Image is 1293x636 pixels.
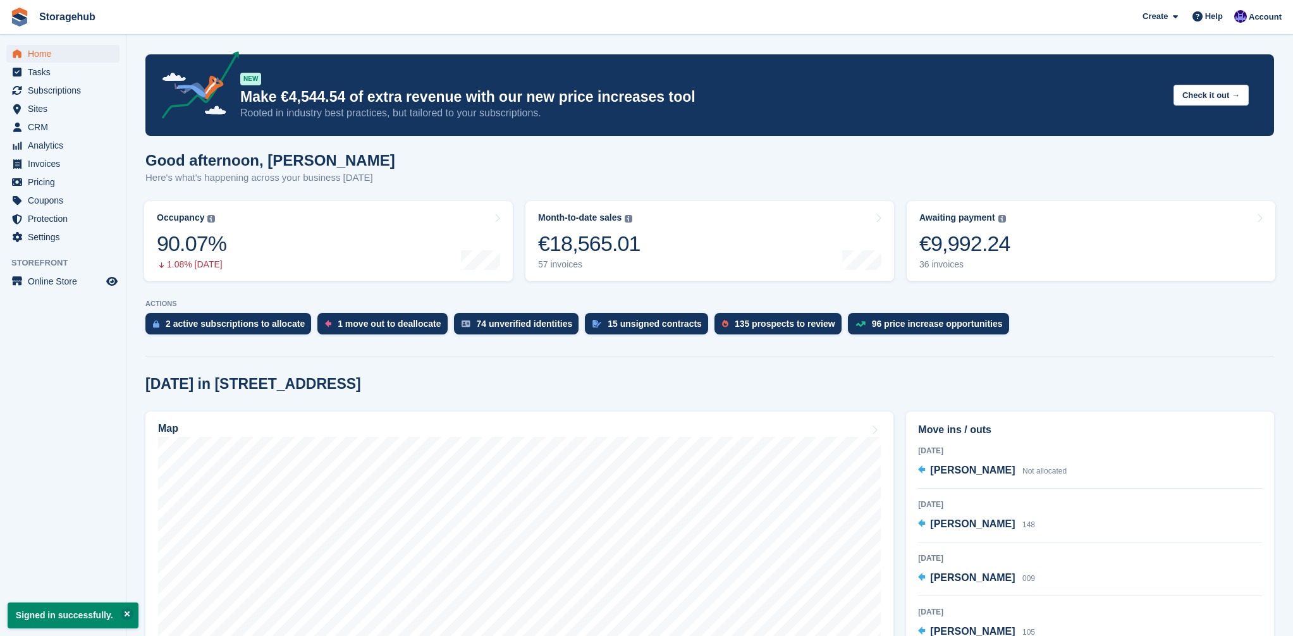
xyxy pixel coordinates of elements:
p: Rooted in industry best practices, but tailored to your subscriptions. [240,106,1163,120]
a: [PERSON_NAME] Not allocated [918,463,1067,479]
a: [PERSON_NAME] 009 [918,570,1035,587]
span: Subscriptions [28,82,104,99]
img: John Reinesch [1234,10,1247,23]
a: Occupancy 90.07% 1.08% [DATE] [144,201,513,281]
span: CRM [28,118,104,136]
span: [PERSON_NAME] [930,465,1015,475]
a: Storagehub [34,6,101,27]
a: 2 active subscriptions to allocate [145,313,317,341]
a: Preview store [104,274,119,289]
img: active_subscription_to_allocate_icon-d502201f5373d7db506a760aba3b589e785aa758c864c3986d89f69b8ff3... [153,320,159,328]
div: [DATE] [918,445,1262,456]
div: 96 price increase opportunities [872,319,1003,329]
div: 1 move out to deallocate [338,319,441,329]
a: menu [6,272,119,290]
img: icon-info-grey-7440780725fd019a000dd9b08b2336e03edf1995a4989e88bcd33f0948082b44.svg [998,215,1006,223]
span: Help [1205,10,1223,23]
a: menu [6,82,119,99]
span: Pricing [28,173,104,191]
span: Online Store [28,272,104,290]
span: Not allocated [1022,467,1067,475]
span: Home [28,45,104,63]
div: Awaiting payment [919,212,995,223]
p: ACTIONS [145,300,1274,308]
div: 74 unverified identities [477,319,573,329]
a: menu [6,100,119,118]
span: [PERSON_NAME] [930,518,1015,529]
a: 96 price increase opportunities [848,313,1015,341]
p: Here's what's happening across your business [DATE] [145,171,395,185]
span: Sites [28,100,104,118]
a: 1 move out to deallocate [317,313,453,341]
img: price_increase_opportunities-93ffe204e8149a01c8c9dc8f82e8f89637d9d84a8eef4429ea346261dce0b2c0.svg [855,321,866,327]
span: Analytics [28,137,104,154]
a: menu [6,137,119,154]
div: €18,565.01 [538,231,640,257]
img: move_outs_to_deallocate_icon-f764333ba52eb49d3ac5e1228854f67142a1ed5810a6f6cc68b1a99e826820c5.svg [325,320,331,327]
a: menu [6,63,119,81]
h2: Map [158,423,178,434]
div: 1.08% [DATE] [157,259,226,270]
div: 2 active subscriptions to allocate [166,319,305,329]
span: [PERSON_NAME] [930,572,1015,583]
span: 148 [1022,520,1035,529]
a: menu [6,155,119,173]
div: 36 invoices [919,259,1010,270]
div: Month-to-date sales [538,212,622,223]
span: Create [1143,10,1168,23]
img: stora-icon-8386f47178a22dfd0bd8f6a31ec36ba5ce8667c1dd55bd0f319d3a0aa187defe.svg [10,8,29,27]
p: Make €4,544.54 of extra revenue with our new price increases tool [240,88,1163,106]
p: Signed in successfully. [8,602,138,628]
img: prospect-51fa495bee0391a8d652442698ab0144808aea92771e9ea1ae160a38d050c398.svg [722,320,728,327]
div: 90.07% [157,231,226,257]
div: 135 prospects to review [735,319,835,329]
img: verify_identity-adf6edd0f0f0b5bbfe63781bf79b02c33cf7c696d77639b501bdc392416b5a36.svg [462,320,470,327]
div: 15 unsigned contracts [608,319,702,329]
a: 15 unsigned contracts [585,313,714,341]
img: icon-info-grey-7440780725fd019a000dd9b08b2336e03edf1995a4989e88bcd33f0948082b44.svg [207,215,215,223]
a: Awaiting payment €9,992.24 36 invoices [907,201,1275,281]
a: Month-to-date sales €18,565.01 57 invoices [525,201,894,281]
a: [PERSON_NAME] 148 [918,517,1035,533]
div: [DATE] [918,499,1262,510]
img: icon-info-grey-7440780725fd019a000dd9b08b2336e03edf1995a4989e88bcd33f0948082b44.svg [625,215,632,223]
div: [DATE] [918,553,1262,564]
img: contract_signature_icon-13c848040528278c33f63329250d36e43548de30e8caae1d1a13099fd9432cc5.svg [592,320,601,327]
div: Occupancy [157,212,204,223]
a: menu [6,210,119,228]
span: Account [1249,11,1282,23]
span: Coupons [28,192,104,209]
span: Tasks [28,63,104,81]
a: menu [6,45,119,63]
a: menu [6,192,119,209]
button: Check it out → [1174,85,1249,106]
div: 57 invoices [538,259,640,270]
div: NEW [240,73,261,85]
span: Settings [28,228,104,246]
a: 135 prospects to review [714,313,848,341]
img: price-adjustments-announcement-icon-8257ccfd72463d97f412b2fc003d46551f7dbcb40ab6d574587a9cd5c0d94... [151,51,240,123]
h1: Good afternoon, [PERSON_NAME] [145,152,395,169]
span: 009 [1022,574,1035,583]
a: menu [6,173,119,191]
h2: Move ins / outs [918,422,1262,437]
h2: [DATE] in [STREET_ADDRESS] [145,376,361,393]
a: menu [6,228,119,246]
div: €9,992.24 [919,231,1010,257]
span: Storefront [11,257,126,269]
div: [DATE] [918,606,1262,618]
span: Protection [28,210,104,228]
a: menu [6,118,119,136]
a: 74 unverified identities [454,313,585,341]
span: Invoices [28,155,104,173]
